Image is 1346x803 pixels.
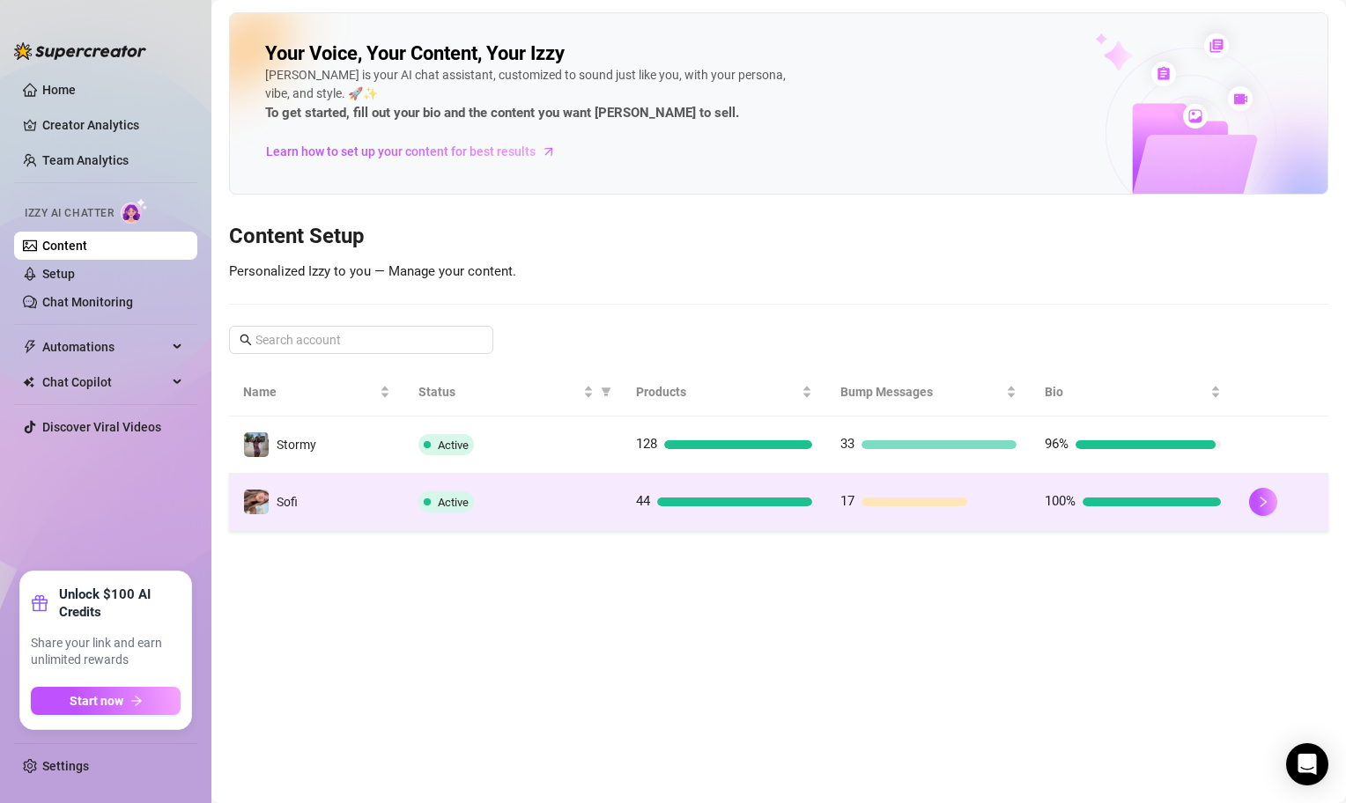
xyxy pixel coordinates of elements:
span: gift [31,594,48,612]
span: 17 [840,493,854,509]
span: 44 [636,493,650,509]
strong: Unlock $100 AI Credits [59,586,181,621]
img: Stormy [244,432,269,457]
a: Creator Analytics [42,111,183,139]
span: Active [438,496,469,509]
span: 96% [1045,436,1069,452]
div: [PERSON_NAME] is your AI chat assistant, customized to sound just like you, with your persona, vi... [265,66,794,124]
h2: Your Voice, Your Content, Your Izzy [265,41,565,66]
img: ai-chatter-content-library-cLFOSyPT.png [1054,14,1328,194]
button: Start nowarrow-right [31,687,181,715]
span: Chat Copilot [42,368,167,396]
span: arrow-right [540,143,558,160]
span: 100% [1045,493,1076,509]
th: Name [229,368,404,416]
a: Discover Viral Videos [42,420,161,434]
span: Name [243,382,376,401]
span: Share your link and earn unlimited rewards [31,635,181,669]
input: Search account [255,330,469,350]
span: Automations [42,333,167,361]
span: Status [418,382,581,401]
img: Chat Copilot [23,376,34,388]
th: Status [404,368,623,416]
a: Chat Monitoring [42,295,133,309]
img: logo-BBDzfeDw.svg [14,42,146,60]
span: Stormy [277,438,316,452]
strong: To get started, fill out your bio and the content you want [PERSON_NAME] to sell. [265,105,739,121]
span: filter [597,379,615,405]
span: Products [636,382,798,401]
button: right [1249,488,1277,516]
th: Products [622,368,826,416]
span: filter [601,387,611,397]
th: Bump Messages [826,368,1031,416]
span: search [240,334,252,346]
span: Bump Messages [840,382,1002,401]
h3: Content Setup [229,223,1328,251]
div: Open Intercom Messenger [1286,743,1328,785]
span: 33 [840,436,854,452]
span: Sofi [277,495,298,509]
th: Bio [1031,368,1235,416]
a: Team Analytics [42,153,129,167]
a: Settings [42,759,89,773]
span: thunderbolt [23,340,37,354]
span: Personalized Izzy to you — Manage your content. [229,263,516,279]
img: Sofi [244,490,269,514]
span: 128 [636,436,657,452]
a: Learn how to set up your content for best results [265,137,569,166]
span: right [1257,496,1269,508]
a: Content [42,239,87,253]
a: Setup [42,267,75,281]
a: Home [42,83,76,97]
img: AI Chatter [121,198,148,224]
span: Start now [70,694,123,708]
span: Active [438,438,469,452]
span: arrow-right [130,695,143,707]
span: Bio [1045,382,1207,401]
span: Learn how to set up your content for best results [266,142,536,161]
span: Izzy AI Chatter [25,205,114,222]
